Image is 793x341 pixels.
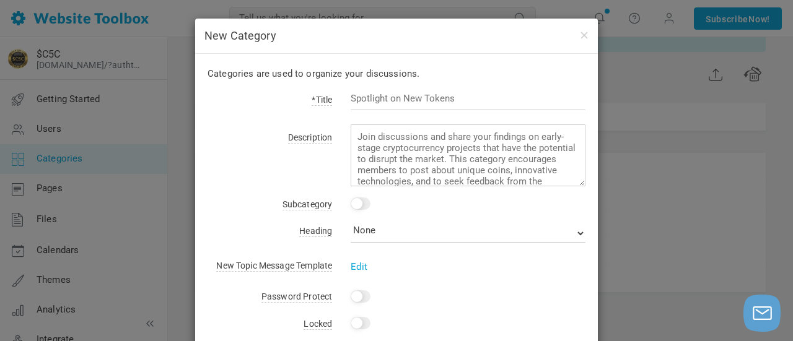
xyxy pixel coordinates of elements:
span: New Topic Message Template [216,261,332,272]
button: Launch chat [743,295,781,332]
h4: New Category [204,28,589,44]
span: *Title [312,95,332,106]
a: Edit [351,261,367,272]
p: Categories are used to organize your discussions. [208,66,585,81]
input: Spotlight on New Tokens [351,87,585,110]
span: Locked [304,319,332,330]
span: Password Protect [261,291,332,303]
span: Heading [299,226,332,237]
span: Subcategory [283,199,333,210]
span: Description [288,132,333,144]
